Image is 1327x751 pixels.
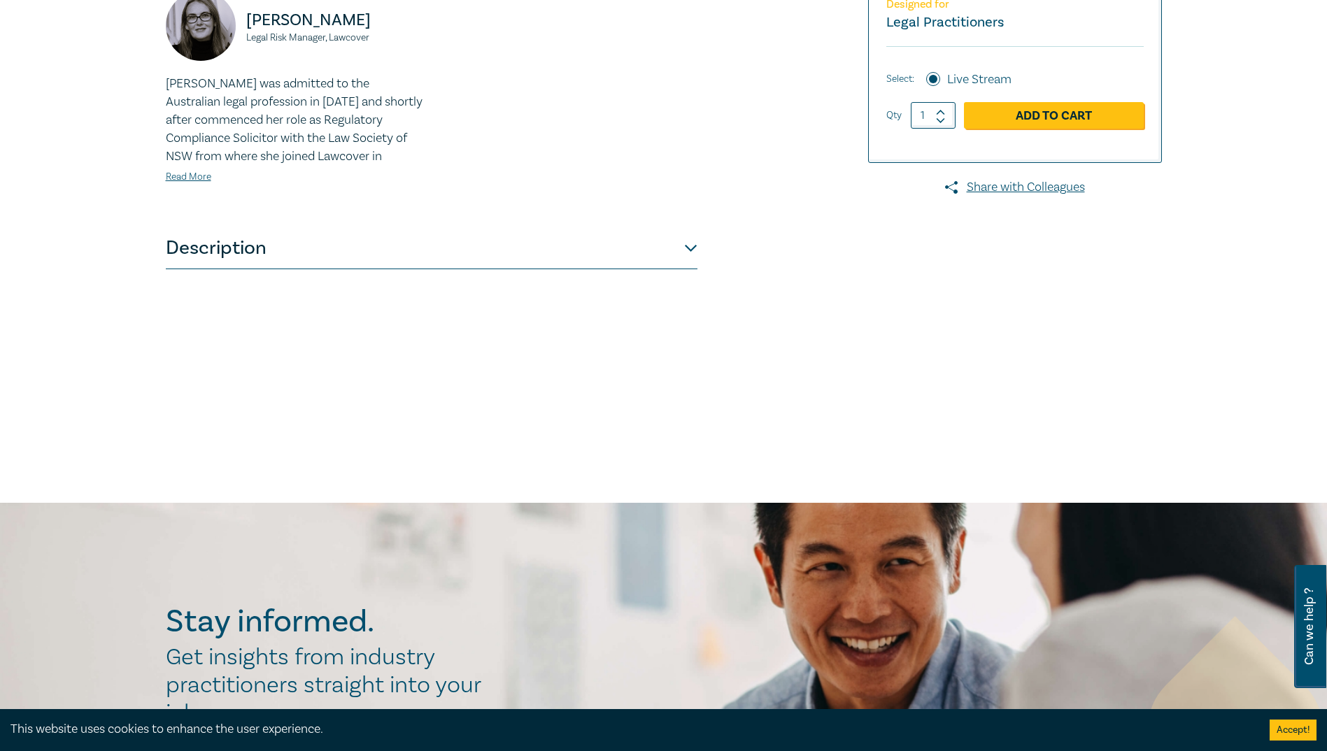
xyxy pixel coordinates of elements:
[947,71,1012,89] label: Live Stream
[868,178,1162,196] a: Share with Colleagues
[886,71,914,87] span: Select:
[1303,573,1316,680] span: Can we help ?
[246,33,423,43] small: Legal Risk Manager, Lawcover
[166,603,496,640] h2: Stay informed.
[10,720,1249,738] div: This website uses cookies to enhance the user experience.
[166,643,496,727] h2: Get insights from industry practitioners straight into your inbox.
[886,108,902,123] label: Qty
[166,227,697,269] button: Description
[1270,720,1317,741] button: Accept cookies
[166,75,423,166] p: [PERSON_NAME] was admitted to the Australian legal profession in [DATE] and shortly after commenc...
[886,13,1004,31] small: Legal Practitioners
[246,9,423,31] p: [PERSON_NAME]
[964,102,1144,129] a: Add to Cart
[911,102,956,129] input: 1
[166,171,211,183] a: Read More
